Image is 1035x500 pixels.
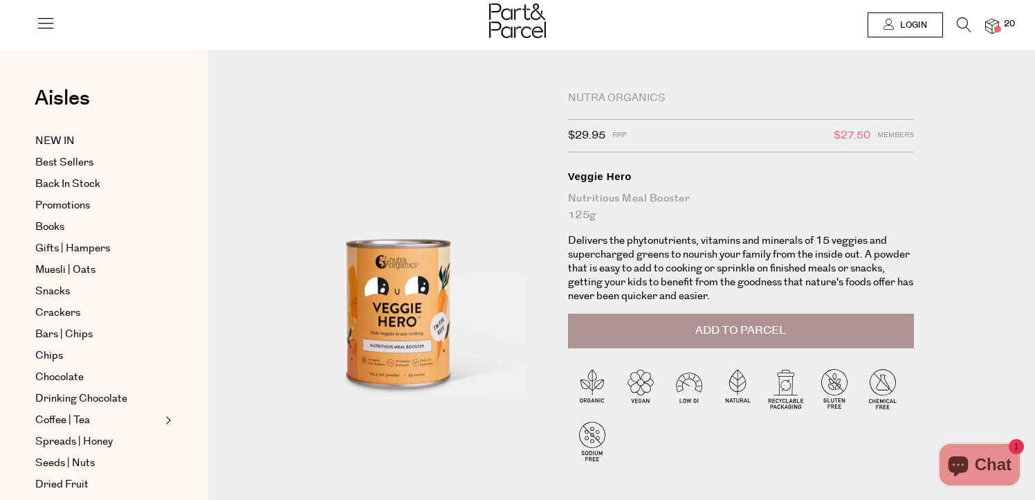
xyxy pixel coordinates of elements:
span: Spreads | Honey [35,434,113,450]
a: Crackers [35,305,161,321]
inbox-online-store-chat: Shopify online store chat [935,444,1024,489]
span: Best Sellers [35,154,93,171]
a: Promotions [35,197,161,214]
span: Gifts | Hampers [35,240,110,257]
img: P_P-ICONS-Live_Bec_V11_Chemical_Free.svg [859,364,907,413]
a: Aisles [35,88,90,123]
span: Back In Stock [35,176,100,193]
a: Bars | Chips [35,326,161,343]
a: Login [868,12,943,37]
span: Add to Parcel [695,323,786,339]
div: Veggie Hero [568,170,914,184]
img: P_P-ICONS-Live_Bec_V11_Organic.svg [568,364,616,413]
span: Members [877,127,914,145]
a: Best Sellers [35,154,161,171]
span: Snacks [35,283,70,300]
img: P_P-ICONS-Live_Bec_V11_Gluten_Free.svg [810,364,859,413]
span: Login [897,19,927,31]
span: Muesli | Oats [35,262,95,278]
a: Dried Fruit [35,476,161,493]
span: Crackers [35,305,80,321]
img: P_P-ICONS-Live_Bec_V11_Sodium_Free.svg [568,417,616,465]
a: Chips [35,348,161,364]
span: NEW IN [35,133,75,150]
a: Back In Stock [35,176,161,193]
span: Chocolate [35,369,84,386]
a: Seeds | Nuts [35,455,161,472]
a: Spreads | Honey [35,434,161,450]
span: RRP [612,127,627,145]
div: Nutritious Meal Booster 125g [568,190,914,224]
img: P_P-ICONS-Live_Bec_V11_Low_Gi.svg [665,364,713,413]
span: Promotions [35,197,90,214]
img: Part&Parcel [489,3,546,38]
span: $27.50 [834,127,870,145]
span: Seeds | Nuts [35,455,95,472]
span: Drinking Chocolate [35,391,127,407]
span: Books [35,219,64,235]
a: NEW IN [35,133,161,150]
img: P_P-ICONS-Live_Bec_V11_Recyclable_Packaging.svg [762,364,810,413]
img: P_P-ICONS-Live_Bec_V11_Vegan.svg [616,364,665,413]
a: Drinking Chocolate [35,391,161,407]
span: 20 [1000,18,1018,30]
span: Coffee | Tea [35,412,90,429]
button: Expand/Collapse Coffee | Tea [162,412,172,429]
span: Bars | Chips [35,326,93,343]
span: Chips [35,348,63,364]
a: Snacks [35,283,161,300]
a: Muesli | Oats [35,262,161,278]
span: Aisles [35,83,90,114]
p: Delivers the phytonutrients, vitamins and minerals of 15 veggies and supercharged greens to nouri... [568,234,914,303]
img: P_P-ICONS-Live_Bec_V11_Natural.svg [713,364,762,413]
a: Chocolate [35,369,161,386]
span: $29.95 [568,127,605,145]
button: Add to Parcel [568,314,914,348]
a: Books [35,219,161,235]
a: Gifts | Hampers [35,240,161,257]
div: Nutra Organics [568,91,914,105]
a: Coffee | Tea [35,412,161,429]
a: 20 [985,19,999,33]
span: Dried Fruit [35,476,89,493]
